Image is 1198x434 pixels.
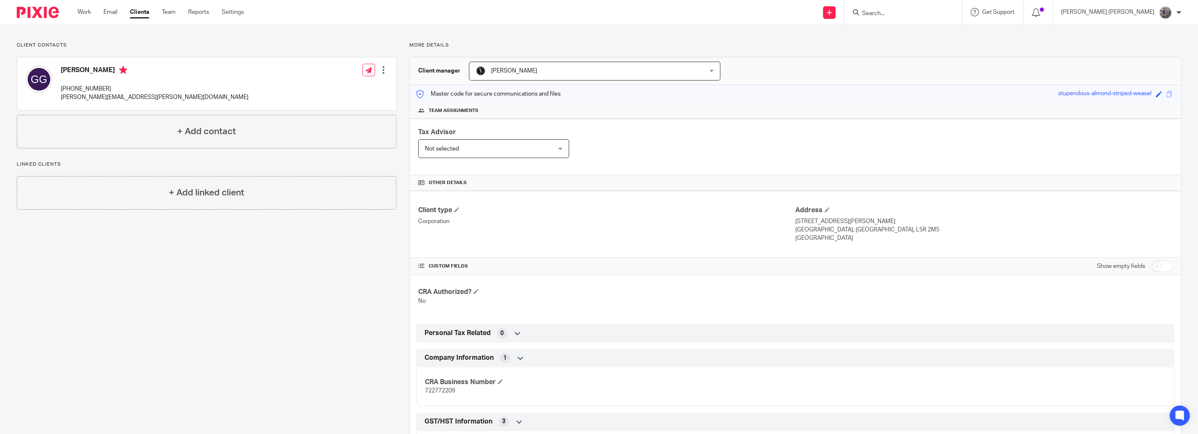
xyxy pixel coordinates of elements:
h4: Address [795,206,1172,215]
a: Reports [188,8,209,16]
a: Team [162,8,176,16]
img: Pixie [17,7,59,18]
p: [STREET_ADDRESS][PERSON_NAME] [795,217,1172,226]
span: No [418,298,426,304]
h4: CRA Authorized? [418,288,795,296]
a: Settings [222,8,244,16]
p: [GEOGRAPHIC_DATA], [GEOGRAPHIC_DATA], L5R 2M5 [795,226,1172,234]
label: Show empty fields [1097,262,1145,270]
span: Tax Advisor [418,129,456,135]
span: Other details [429,179,467,186]
i: Primary [119,66,127,74]
h4: CRA Business Number [425,378,795,387]
div: stupendous-almond-striped-weasel [1058,89,1151,99]
h3: Client manager [418,67,461,75]
span: 0 [500,329,504,338]
p: Corporation [418,217,795,226]
p: Client contacts [17,42,396,49]
p: Master code for secure communications and files [416,90,561,98]
span: GST/HST Information [424,417,492,426]
p: [PERSON_NAME] [PERSON_NAME] [1061,8,1154,16]
img: HardeepM.png [476,66,486,76]
p: More details [409,42,1181,49]
span: Company Information [424,353,494,362]
img: svg%3E [26,66,52,93]
img: 20160912_191538.jpg [1159,6,1172,19]
h4: + Add contact [177,125,236,138]
span: [PERSON_NAME] [491,68,537,74]
span: 3 [502,417,505,426]
p: [PERSON_NAME][EMAIL_ADDRESS][PERSON_NAME][DOMAIN_NAME] [61,93,248,101]
a: Work [78,8,91,16]
span: Personal Tax Related [424,329,491,338]
span: 1 [503,354,507,362]
p: [GEOGRAPHIC_DATA] [795,234,1172,242]
span: Get Support [982,9,1014,15]
a: Email [103,8,117,16]
a: Clients [130,8,149,16]
h4: Client type [418,206,795,215]
span: Not selected [425,146,459,152]
h4: + Add linked client [169,186,244,199]
h4: [PERSON_NAME] [61,66,248,76]
span: 722772209 [425,388,455,394]
input: Search [861,10,937,18]
span: Team assignments [429,107,479,114]
p: Linked clients [17,161,396,168]
h4: CUSTOM FIELDS [418,263,795,270]
p: [PHONE_NUMBER] [61,85,248,93]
